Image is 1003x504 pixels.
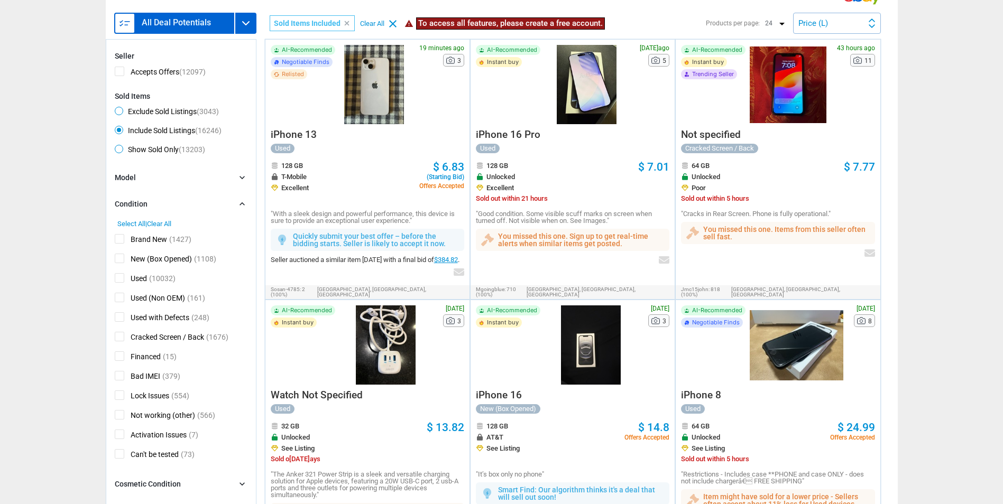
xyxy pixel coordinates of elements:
span: iPhone 16 [476,389,522,401]
p: "Cracks in Rear Screen. Phone is fully operational." [681,210,875,217]
span: [GEOGRAPHIC_DATA], [GEOGRAPHIC_DATA],[GEOGRAPHIC_DATA] [317,287,464,297]
a: iPhone 13 [271,132,317,139]
a: $ 6.83 [433,162,464,173]
span: Not specified [681,128,741,141]
span: [DATE] [446,305,464,312]
span: [GEOGRAPHIC_DATA], [GEOGRAPHIC_DATA],[GEOGRAPHIC_DATA] [527,287,669,297]
span: Not working (other) [115,410,195,423]
span: 64 GB [692,423,710,430]
span: $ 7.01 [638,161,669,173]
span: 8 [868,318,872,324]
a: $384.82 [434,256,458,264]
span: Can't be tested [115,449,179,462]
span: (Starting Bid) [419,174,464,180]
span: (7) [189,431,198,439]
span: Sold out within 5 hours [681,195,749,202]
span: AI-Recommended [282,47,332,53]
span: [DATE] [651,305,669,312]
div: | [117,220,245,228]
p: Smart Find: Our algorithm thinks it's a deal that will sell out soon! [498,486,664,501]
span: 2 (100%) [271,286,305,297]
span: Watch Not Specified [271,389,363,401]
i: clear [387,17,399,30]
span: (1676) [206,333,228,341]
div: Model [115,172,136,184]
p: "It’s box only no phone" [476,471,669,478]
span: (248) [191,313,209,322]
img: envelop icon [864,249,875,257]
span: AI-Recommended [692,47,742,53]
span: 128 GB [281,162,303,169]
span: 3 [662,318,666,324]
i: chevron_right [237,479,247,489]
a: iPhone 8 [681,392,721,400]
span: sosan-4785: [271,286,301,292]
span: 11 [864,58,872,64]
span: Negotiable Finds [282,59,329,65]
span: AI-Recommended [282,307,332,313]
span: 818 (100%) [681,286,720,297]
span: Brand New [115,234,167,247]
span: (13203) [179,145,205,154]
span: (73) [181,450,195,459]
p: "The Anker 321 Power Strip is a sleek and versatile charging solution for Apple devices, featurin... [271,471,464,498]
span: Used [115,273,147,286]
span: Select All [117,220,145,228]
span: (554) [171,391,189,400]
div: Price (L) [798,20,828,27]
a: iPhone 16 Pro [476,132,540,139]
span: [DATE]ago [640,45,669,51]
span: Exclude Sold Listings [115,107,219,119]
img: envelop icon [454,268,464,276]
img: envelop icon [659,256,669,264]
p: You missed this one. Items from this seller often sell fast. [703,226,869,240]
div: Cosmetic Condition [115,479,181,490]
span: $ 6.83 [433,161,464,173]
span: Excellent [281,184,309,191]
span: Activation Issues [115,430,187,443]
span: Negotiable Finds [692,320,740,325]
span: [DATE] [857,305,875,312]
span: 19 minutes ago [419,45,464,51]
span: AI-Recommended [487,307,537,313]
span: (15) [163,352,177,361]
span: Used (Non OEM) [115,293,185,306]
a: $ 7.77 [844,162,875,173]
span: mgoingblue: [476,286,505,292]
span: Include Sold Listings [115,126,222,138]
span: Sold out within 21 hours [476,195,548,202]
p: "With a sleek design and powerful performance, this device is sure to provide an exceptional user... [271,210,464,224]
p: You missed this one. Sign up to get real-time alerts when similar items get posted. [498,232,664,247]
span: Instant buy [692,59,724,65]
span: 32 GB [281,423,299,430]
a: Not specified [681,132,741,139]
span: $ 24.99 [838,421,875,434]
i: warning [404,19,413,28]
span: T-Mobile [281,173,307,180]
span: 128 GB [486,162,508,169]
span: AI-Recommended [487,47,537,53]
span: Unlocked [486,173,515,180]
span: 64 GB [692,162,710,169]
span: 43 hours ago [837,45,875,51]
span: Unlocked [692,434,720,441]
span: 5 [662,58,666,64]
span: iPhone 8 [681,389,721,401]
span: [GEOGRAPHIC_DATA], [GEOGRAPHIC_DATA],[GEOGRAPHIC_DATA] [731,287,875,297]
span: Bad IMEI [115,371,160,384]
span: Instant buy [487,320,519,325]
span: Show Sold Only [115,145,205,157]
span: (1427) [169,235,191,244]
span: Poor [692,184,706,191]
p: Quickly submit your best offer – before the bidding starts. Seller is likely to accept it now. [293,232,459,247]
span: Instant buy [282,320,314,325]
span: Offers Accepted [830,434,875,441]
span: Sold out within 5 hours [681,455,749,462]
a: $ 7.01 [638,162,669,173]
span: See Listing [281,445,315,452]
span: Offers Accepted [624,434,669,441]
div: Used [271,144,295,153]
h3: All Deal Potentials [142,18,211,27]
span: $ 13.82 [427,421,464,434]
div: New (Box Opened) [476,404,540,414]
